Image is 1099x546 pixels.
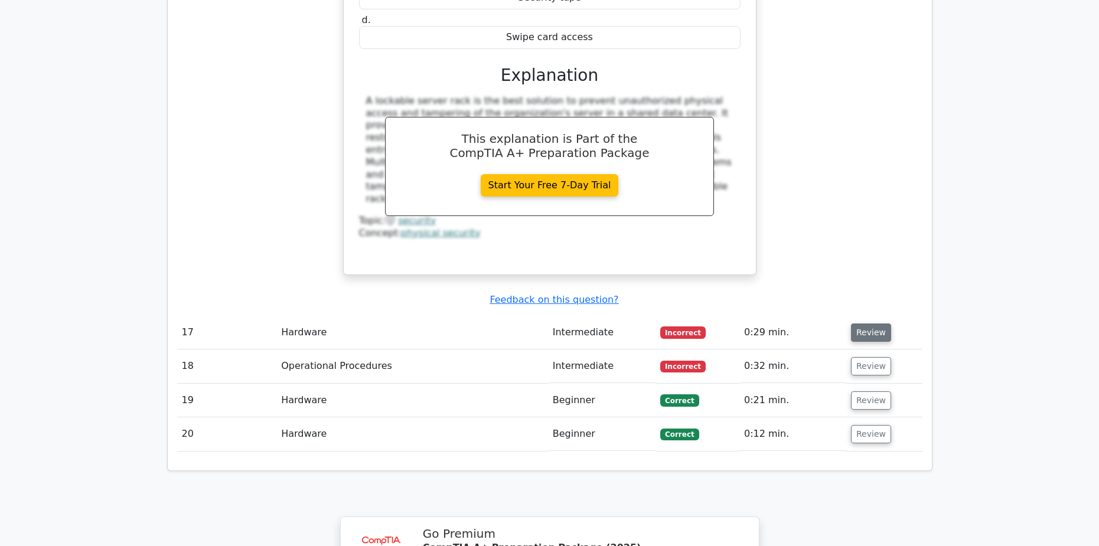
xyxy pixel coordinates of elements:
span: Incorrect [660,326,706,338]
button: Review [851,425,891,443]
span: Incorrect [660,361,706,372]
td: 0:21 min. [739,384,846,417]
td: Hardware [276,316,548,349]
td: 17 [177,316,277,349]
span: Correct [660,394,699,406]
td: 0:12 min. [739,417,846,451]
td: Hardware [276,384,548,417]
td: 0:29 min. [739,316,846,349]
span: Correct [660,429,699,440]
td: Intermediate [548,349,656,383]
td: 0:32 min. [739,349,846,383]
div: A lockable server rack is the best solution to prevent unauthorized physical access and tampering... [366,95,733,205]
button: Review [851,323,891,342]
div: Concept: [359,227,741,240]
button: Review [851,391,891,410]
td: Hardware [276,417,548,451]
a: security [398,215,436,226]
a: Start Your Free 7-Day Trial [481,174,619,197]
div: Swipe card access [359,26,741,49]
td: Intermediate [548,316,656,349]
a: Feedback on this question? [490,294,618,305]
h3: Explanation [366,66,733,86]
td: 19 [177,384,277,417]
button: Review [851,357,891,375]
td: Operational Procedures [276,349,548,383]
div: Topic: [359,215,741,227]
td: Beginner [548,417,656,451]
td: Beginner [548,384,656,417]
td: 20 [177,417,277,451]
td: 18 [177,349,277,383]
span: d. [362,14,371,25]
a: physical security [401,227,481,238]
